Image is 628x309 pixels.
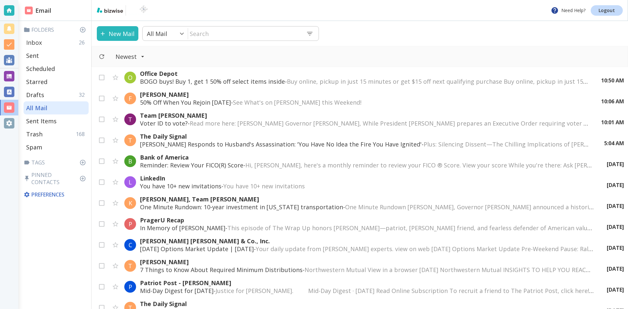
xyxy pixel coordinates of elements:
p: 32 [79,91,87,98]
p: K [129,199,132,207]
p: [PERSON_NAME], Team [PERSON_NAME] [140,195,594,203]
p: Need Help? [551,7,585,14]
p: [DATE] [607,202,624,210]
div: Sent Items [24,114,89,128]
p: 7 Things to Know About Required Minimum Distributions - [140,266,594,274]
p: Sent [26,52,39,60]
button: New Mail [97,26,138,41]
img: bizwise [97,8,123,13]
p: Team [PERSON_NAME] [140,112,588,119]
p: Mid-Day Digest for [DATE] - [140,287,594,295]
p: Logout [599,8,615,13]
p: You have 10+ new invitations - [140,182,594,190]
p: P [129,220,132,228]
p: Tags [24,159,89,166]
p: Drafts [26,91,44,99]
div: Starred [24,75,89,88]
p: P [129,283,132,291]
div: Spam [24,141,89,154]
p: [DATE] [607,286,624,293]
p: C [129,241,132,249]
input: Search [188,27,301,40]
p: Scheduled [26,65,55,73]
button: Filter [109,49,151,64]
p: Pinned Contacts [24,171,89,186]
button: Refresh [96,51,108,62]
div: Inbox26 [24,36,89,49]
p: L [129,178,132,186]
p: O [128,74,132,81]
p: Starred [26,78,47,86]
p: B [128,157,132,165]
p: 168 [76,130,87,138]
p: Reminder: Review Your FICO(R) Score - [140,161,594,169]
p: [DATE] [607,265,624,272]
p: Preferences [24,191,87,198]
a: Logout [591,5,623,16]
div: Sent [24,49,89,62]
p: [DATE] [607,244,624,251]
p: Sent Items [26,117,57,125]
p: [PERSON_NAME] [PERSON_NAME] & Co., Inc. [140,237,594,245]
p: [DATE] Options Market Update | [DATE] - [140,245,594,253]
img: DashboardSidebarEmail.svg [25,7,33,14]
p: 10:50 AM [601,77,624,84]
p: T [128,262,132,270]
p: 26 [79,39,87,46]
p: Inbox [26,39,42,46]
div: Preferences [22,188,89,201]
span: See What's on [PERSON_NAME] this Weekend! ͏ ‌ ﻿ ͏ ‌ ﻿ ͏ ‌ ﻿ ͏ ‌ ﻿ ͏ ‌ ﻿ ͏ ‌ ﻿ ͏ ‌ ﻿ ͏ ‌ ﻿ ͏ ‌ ﻿ ͏... [233,98,491,106]
div: All Mail [24,101,89,114]
p: BOGO buys! Buy 1, get 1 50% off select items inside - [140,77,588,85]
p: T [128,136,132,144]
p: One Minute Rundown: 10-year investment in [US_STATE] transportation - [140,203,594,211]
p: 5:04 AM [604,140,624,147]
p: [PERSON_NAME] Responds to Husband's Assassination: 'You Have No Idea the Fire You Have Ignited' - [140,140,591,148]
h2: Email [25,6,51,15]
p: [PERSON_NAME] [140,258,594,266]
p: LinkedIn [140,174,594,182]
p: T [128,115,132,123]
p: [DATE] [607,223,624,231]
span: You have 10+ new invitations ͏ ͏ ͏ ͏ ͏ ͏ ͏ ͏ ͏ ͏ ͏ ͏ ͏ ͏ ͏ ͏ ͏ ͏ ͏ ͏ ͏ ͏ ͏ ͏ ͏ ͏ ͏ ͏ ͏ ͏ ͏ ͏ ͏ ͏ ... [223,182,445,190]
p: In Memory of [PERSON_NAME] - [140,224,594,232]
div: Trash168 [24,128,89,141]
p: The Daily Signal [140,132,591,140]
img: BioTech International [129,5,159,16]
p: Office Depot [140,70,588,77]
p: [PERSON_NAME] [140,91,588,98]
p: Spam [26,143,42,151]
p: Folders [24,26,89,33]
div: Drafts32 [24,88,89,101]
p: Bank of America [140,153,594,161]
p: Trash [26,130,43,138]
p: 50% Off When You Rejoin [DATE] - [140,98,588,106]
div: Scheduled [24,62,89,75]
p: All Mail [26,104,47,112]
p: Voter ID to vote? - [140,119,588,127]
p: 10:01 AM [601,119,624,126]
p: PragerU Recap [140,216,594,224]
p: 10:06 AM [601,98,624,105]
p: [DATE] [607,181,624,189]
p: All Mail [147,30,167,38]
p: Patriot Post - [PERSON_NAME] [140,279,594,287]
p: The Daily Signal [140,300,594,308]
p: F [129,94,132,102]
p: [DATE] [607,161,624,168]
